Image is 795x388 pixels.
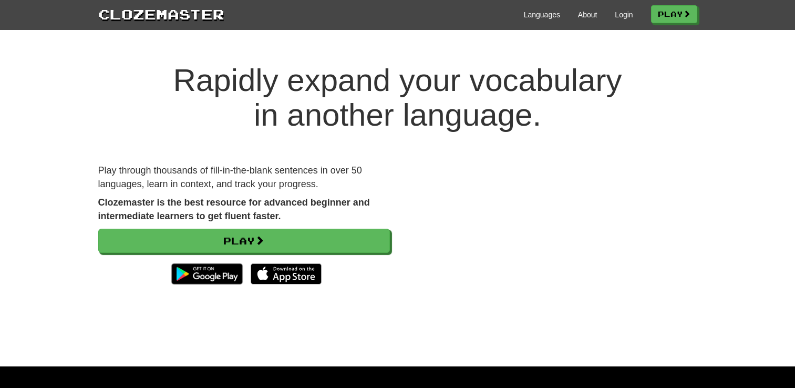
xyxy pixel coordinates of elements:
a: Languages [524,9,560,20]
strong: Clozemaster is the best resource for advanced beginner and intermediate learners to get fluent fa... [98,197,370,221]
a: Clozemaster [98,4,224,24]
p: Play through thousands of fill-in-the-blank sentences in over 50 languages, learn in context, and... [98,164,390,191]
img: Download_on_the_App_Store_Badge_US-UK_135x40-25178aeef6eb6b83b96f5f2d004eda3bffbb37122de64afbaef7... [251,263,322,284]
a: Play [98,229,390,253]
a: Play [651,5,697,23]
a: About [578,9,597,20]
img: Get it on Google Play [166,258,247,290]
a: Login [615,9,633,20]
